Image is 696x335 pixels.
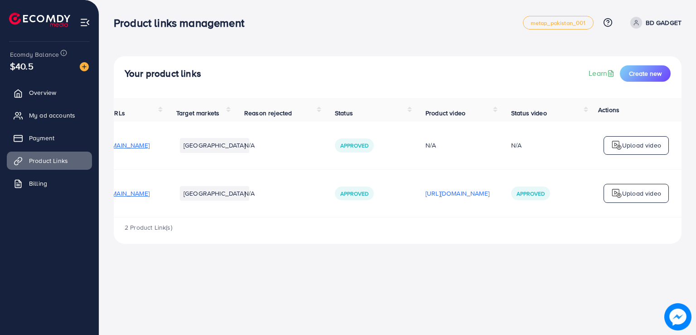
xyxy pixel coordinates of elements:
[340,142,368,149] span: Approved
[622,188,661,199] p: Upload video
[29,88,56,97] span: Overview
[180,138,249,153] li: [GEOGRAPHIC_DATA]
[125,223,172,232] span: 2 Product Link(s)
[86,189,150,198] span: [URL][DOMAIN_NAME]
[10,50,59,59] span: Ecomdy Balance
[629,69,662,78] span: Create new
[7,174,92,192] a: Billing
[425,141,489,150] div: N/A
[523,16,594,30] a: metap_pakistan_001
[114,16,251,30] h3: Product links management
[646,17,681,28] p: BD GADGET
[10,59,34,73] span: $40.5
[340,190,368,197] span: Approved
[29,156,68,165] span: Product Links
[176,108,219,118] span: Target markets
[589,68,616,79] a: Learn
[7,152,92,170] a: Product Links
[425,108,465,118] span: Product video
[7,129,92,147] a: Payment
[86,141,150,150] span: [URL][DOMAIN_NAME]
[80,62,89,71] img: image
[517,190,545,197] span: Approved
[29,111,75,120] span: My ad accounts
[29,133,54,143] span: Payment
[425,188,489,199] p: [URL][DOMAIN_NAME]
[335,108,353,118] span: Status
[531,20,586,26] span: metap_pakistan_001
[627,17,681,29] a: BD GADGET
[80,17,90,28] img: menu
[611,188,622,199] img: logo
[622,140,661,151] p: Upload video
[29,179,47,188] span: Billing
[511,108,547,118] span: Status video
[7,106,92,124] a: My ad accounts
[664,303,691,330] img: image
[7,84,92,102] a: Overview
[511,141,522,150] div: N/A
[125,68,201,79] h4: Your product links
[598,105,619,114] span: Actions
[9,13,70,27] img: logo
[620,65,671,82] button: Create new
[244,108,292,118] span: Reason rejected
[244,189,255,198] span: N/A
[180,186,249,201] li: [GEOGRAPHIC_DATA]
[244,141,255,150] span: N/A
[611,140,622,151] img: logo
